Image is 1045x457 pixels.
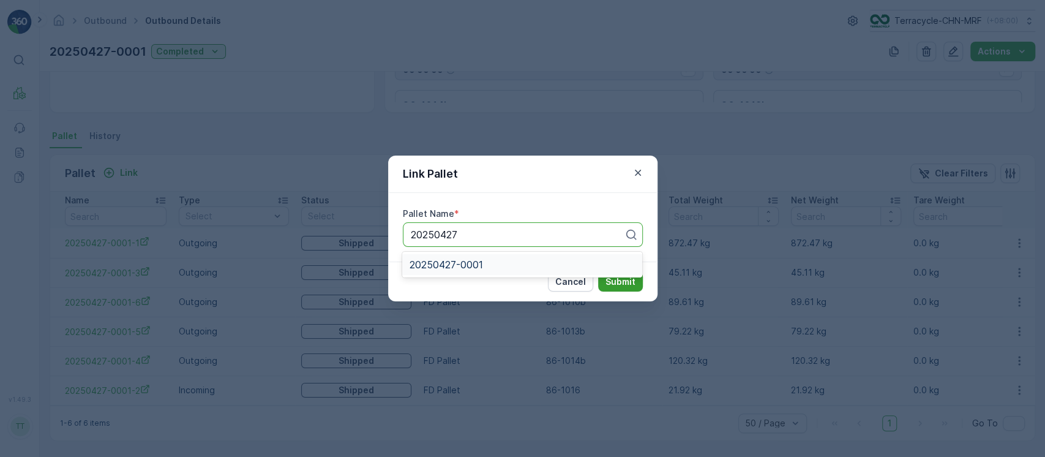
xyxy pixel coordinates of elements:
[410,259,483,270] span: 20250427-0001
[555,276,586,288] p: Cancel
[548,272,593,292] button: Cancel
[598,272,643,292] button: Submit
[605,276,635,288] p: Submit
[403,208,454,219] label: Pallet Name
[403,165,458,183] p: Link Pallet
